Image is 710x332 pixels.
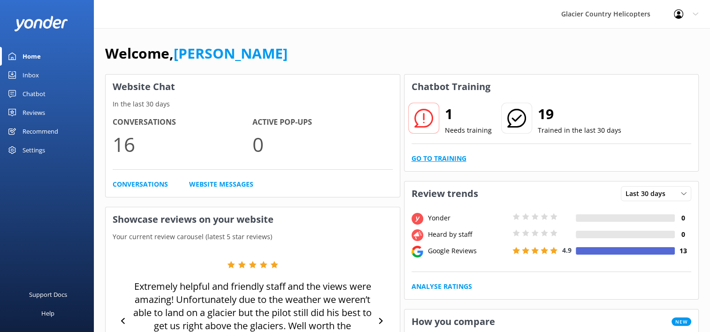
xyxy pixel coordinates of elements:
p: In the last 30 days [106,99,400,109]
a: Conversations [113,179,168,189]
div: Help [41,304,54,323]
div: Heard by staff [426,229,510,240]
div: Recommend [23,122,58,141]
p: Trained in the last 30 days [538,125,621,136]
div: Reviews [23,103,45,122]
h3: Review trends [405,181,485,206]
h2: 1 [445,103,492,125]
img: yonder-white-logo.png [14,16,68,31]
span: Last 30 days [626,189,671,199]
p: 0 [252,128,392,160]
h1: Welcome, [105,42,288,65]
a: Analyse Ratings [412,281,472,292]
div: Yonder [426,213,510,223]
h2: 19 [538,103,621,125]
div: Google Reviews [426,246,510,256]
h3: Chatbot Training [405,75,497,99]
p: 16 [113,128,252,160]
p: Your current review carousel (latest 5 star reviews) [106,232,400,242]
h4: 13 [675,246,691,256]
h4: 0 [675,213,691,223]
a: [PERSON_NAME] [174,44,288,63]
a: Go to Training [412,153,466,164]
h4: 0 [675,229,691,240]
h3: Website Chat [106,75,400,99]
p: Needs training [445,125,492,136]
div: Support Docs [29,285,67,304]
a: Website Messages [189,179,253,189]
h4: Active Pop-ups [252,116,392,128]
span: 4.9 [562,246,572,255]
span: New [672,317,691,326]
h3: Showcase reviews on your website [106,207,400,232]
h4: Conversations [113,116,252,128]
div: Chatbot [23,84,46,103]
div: Home [23,47,41,66]
div: Inbox [23,66,39,84]
div: Settings [23,141,45,159]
